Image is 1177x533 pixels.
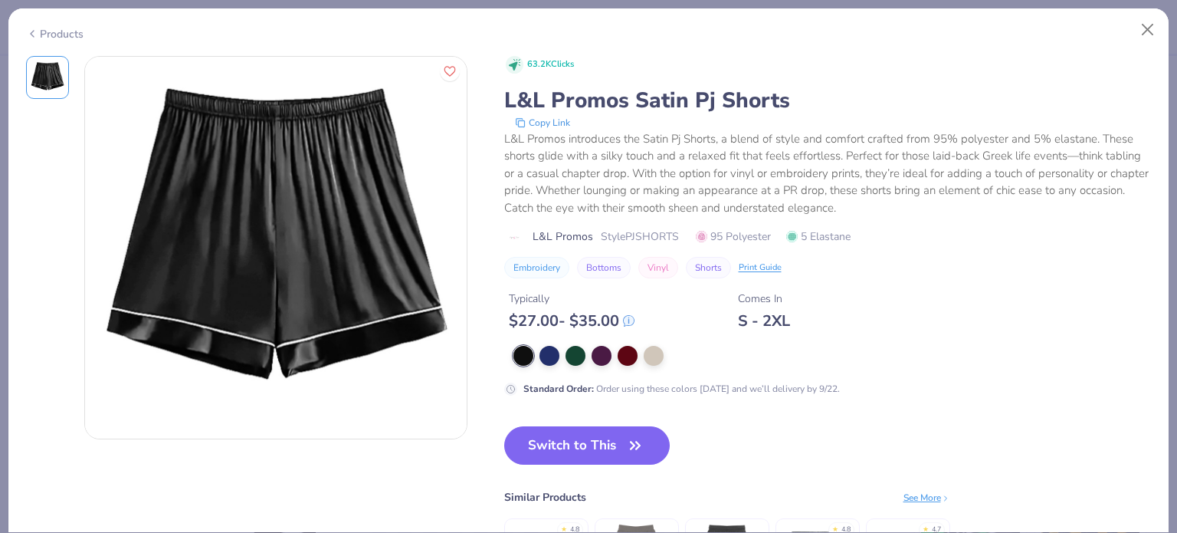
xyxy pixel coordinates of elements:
span: 5 Elastane [786,229,851,245]
button: Embroidery [504,257,569,278]
div: L&L Promos introduces the Satin Pj Shorts, a blend of style and comfort crafted from 95% polyeste... [504,130,1152,217]
div: Products [26,26,84,42]
span: 95 Polyester [696,229,771,245]
strong: Standard Order : [523,383,594,395]
div: $ 27.00 - $ 35.00 [509,311,634,331]
div: S - 2XL [738,311,790,331]
button: copy to clipboard [510,115,575,130]
div: L&L Promos Satin Pj Shorts [504,86,1152,115]
div: Print Guide [739,262,782,275]
button: Bottoms [577,257,631,278]
div: See More [903,491,950,505]
div: ★ [832,525,838,531]
img: Front [29,59,66,96]
button: Close [1133,15,1162,44]
span: Style PJSHORTS [601,229,679,245]
div: Comes In [738,291,790,307]
div: Order using these colors [DATE] and we’ll delivery by 9/22. [523,382,840,396]
div: Typically [509,291,634,307]
button: Vinyl [638,257,678,278]
img: Front [85,57,467,439]
button: Switch to This [504,426,670,465]
button: Like [440,61,460,81]
div: ★ [561,525,567,531]
img: brand logo [504,232,525,244]
span: L&L Promos [533,229,593,245]
span: 63.2K Clicks [527,58,574,71]
div: ★ [923,525,929,531]
button: Shorts [686,257,731,278]
div: Similar Products [504,489,586,505]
